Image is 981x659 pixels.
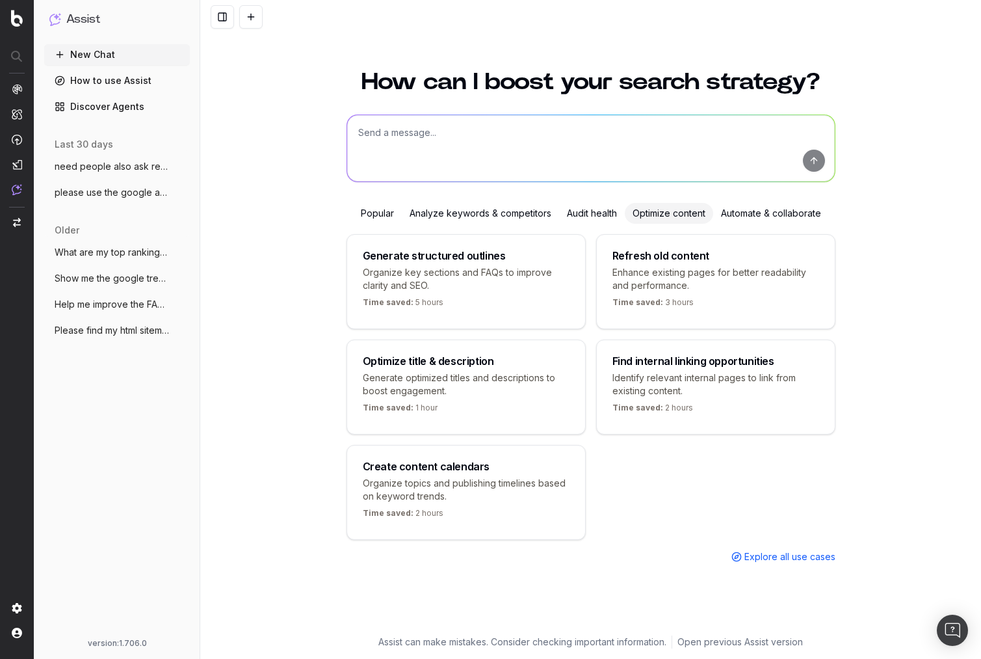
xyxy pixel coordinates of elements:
img: My account [12,628,22,638]
div: Find internal linking opportunities [612,356,774,366]
span: What are my top ranking pages? [55,246,169,259]
span: Please find my html sitemap for the US s [55,324,169,337]
p: 3 hours [612,297,694,313]
img: Analytics [12,84,22,94]
img: Activation [12,134,22,145]
span: Time saved: [612,403,663,412]
img: Studio [12,159,22,170]
a: Open previous Assist version [677,636,803,649]
div: Analyze keywords & competitors [402,203,559,224]
span: Show me the google trends search interes [55,272,169,285]
a: How to use Assist [44,70,190,91]
img: Setting [12,603,22,613]
p: Generate optimized titles and descriptions to boost engagement. [363,371,569,397]
div: version: 1.706.0 [49,638,185,649]
h1: Assist [66,10,100,29]
button: Help me improve the FAQs on the bottom o [44,294,190,315]
button: Assist [49,10,185,29]
div: Audit health [559,203,625,224]
span: Time saved: [363,508,413,518]
button: need people also ask results for keyword [44,156,190,177]
a: Discover Agents [44,96,190,117]
span: older [55,224,79,237]
span: Time saved: [363,403,413,412]
p: Enhance existing pages for better readability and performance. [612,266,819,292]
p: Organize topics and publishing timelines based on keyword trends. [363,477,569,503]
div: Generate structured outlines [363,250,506,261]
img: Assist [49,13,61,25]
span: Explore all use cases [744,550,835,563]
span: need people also ask results for keyword [55,160,169,173]
button: New Chat [44,44,190,65]
a: Explore all use cases [731,550,835,563]
span: Time saved: [363,297,413,307]
span: last 30 days [55,138,113,151]
img: Assist [12,184,22,195]
span: Help me improve the FAQs on the bottom o [55,298,169,311]
img: Switch project [13,218,21,227]
img: Botify logo [11,10,23,27]
span: please use the google adwords API to fin [55,186,169,199]
h1: How can I boost your search strategy? [347,70,835,94]
p: 1 hour [363,403,438,418]
p: 2 hours [612,403,693,418]
div: Open Intercom Messenger [937,615,968,646]
div: Optimize content [625,203,713,224]
span: Time saved: [612,297,663,307]
div: Optimize title & description [363,356,494,366]
div: Popular [353,203,402,224]
p: Assist can make mistakes. Consider checking important information. [378,636,666,649]
button: please use the google adwords API to fin [44,182,190,203]
div: Create content calendars [363,461,490,472]
p: Identify relevant internal pages to link from existing content. [612,371,819,397]
button: Please find my html sitemap for the US s [44,320,190,341]
p: 2 hours [363,508,443,524]
button: What are my top ranking pages? [44,242,190,263]
img: Intelligence [12,109,22,120]
p: 5 hours [363,297,443,313]
button: Show me the google trends search interes [44,268,190,289]
div: Automate & collaborate [713,203,829,224]
p: Organize key sections and FAQs to improve clarity and SEO. [363,266,569,292]
div: Refresh old content [612,250,709,261]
